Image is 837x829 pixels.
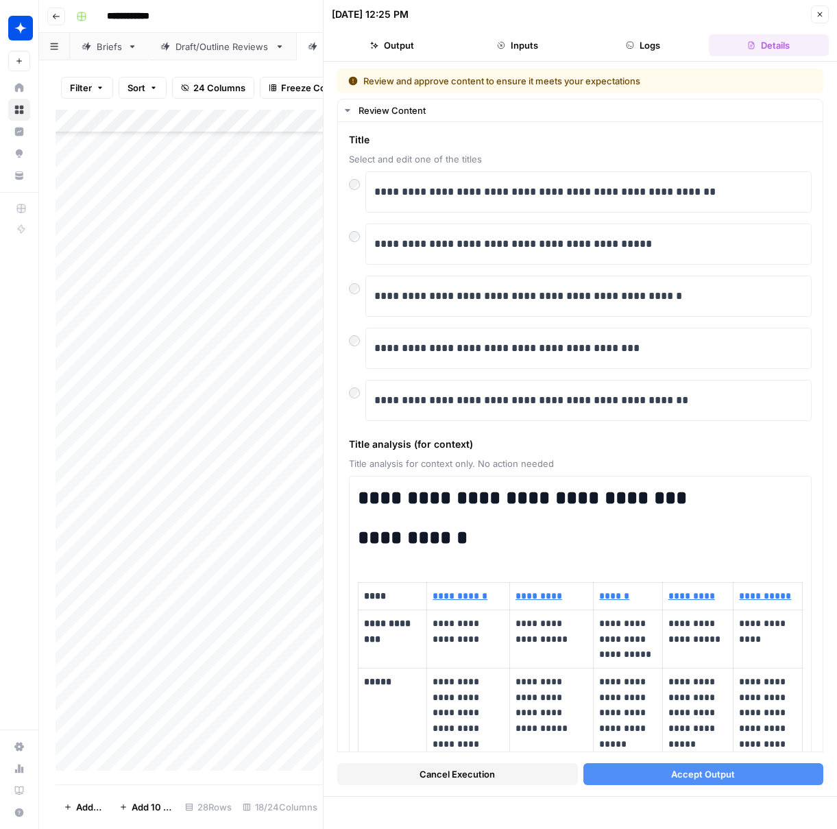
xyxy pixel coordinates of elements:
[56,796,111,818] button: Add Row
[8,780,30,802] a: Learning Hub
[8,121,30,143] a: Insights
[457,34,577,56] button: Inputs
[671,767,735,781] span: Accept Output
[70,33,149,60] a: Briefs
[8,99,30,121] a: Browse
[8,16,33,40] img: Wiz Logo
[420,767,495,781] span: Cancel Execution
[76,800,103,814] span: Add Row
[111,796,180,818] button: Add 10 Rows
[260,77,361,99] button: Freeze Columns
[8,802,30,824] button: Help + Support
[132,800,171,814] span: Add 10 Rows
[128,81,145,95] span: Sort
[338,99,823,121] button: Review Content
[296,33,417,60] a: Article Creation
[349,437,812,451] span: Title analysis (for context)
[359,104,814,117] div: Review Content
[237,796,323,818] div: 18/24 Columns
[61,77,113,99] button: Filter
[583,763,824,785] button: Accept Output
[180,796,237,818] div: 28 Rows
[8,143,30,165] a: Opportunities
[97,40,122,53] div: Briefs
[8,77,30,99] a: Home
[8,11,30,45] button: Workspace: Wiz
[175,40,269,53] div: Draft/Outline Reviews
[349,133,812,147] span: Title
[709,34,829,56] button: Details
[8,758,30,780] a: Usage
[583,34,703,56] button: Logs
[349,457,812,470] span: Title analysis for context only. No action needed
[281,81,352,95] span: Freeze Columns
[119,77,167,99] button: Sort
[348,74,727,88] div: Review and approve content to ensure it meets your expectations
[349,152,812,166] span: Select and edit one of the titles
[172,77,254,99] button: 24 Columns
[149,33,296,60] a: Draft/Outline Reviews
[8,736,30,758] a: Settings
[337,763,578,785] button: Cancel Execution
[332,34,452,56] button: Output
[332,8,409,21] div: [DATE] 12:25 PM
[8,165,30,187] a: Your Data
[193,81,245,95] span: 24 Columns
[70,81,92,95] span: Filter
